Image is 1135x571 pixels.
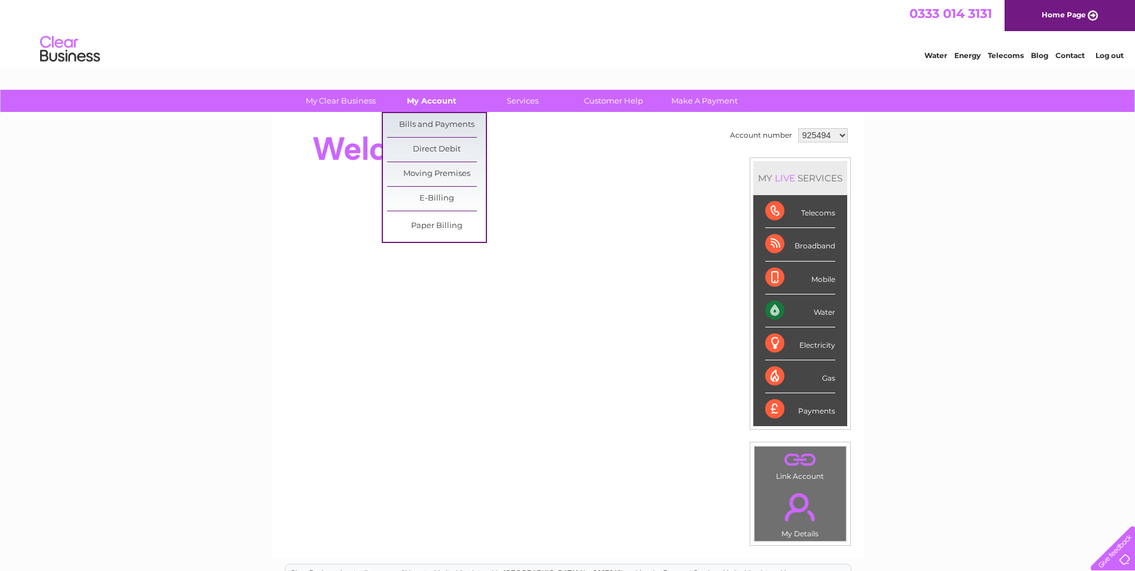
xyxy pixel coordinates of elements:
[757,449,843,470] a: .
[382,90,481,112] a: My Account
[291,90,390,112] a: My Clear Business
[564,90,663,112] a: Customer Help
[765,195,835,228] div: Telecoms
[753,161,847,195] div: MY SERVICES
[387,113,486,137] a: Bills and Payments
[765,262,835,294] div: Mobile
[473,90,572,112] a: Services
[754,446,847,484] td: Link Account
[387,187,486,211] a: E-Billing
[988,51,1024,60] a: Telecoms
[954,51,981,60] a: Energy
[765,360,835,393] div: Gas
[1031,51,1048,60] a: Blog
[754,483,847,542] td: My Details
[765,327,835,360] div: Electricity
[765,228,835,261] div: Broadband
[924,51,947,60] a: Water
[387,162,486,186] a: Moving Premises
[757,486,843,528] a: .
[39,31,101,68] img: logo.png
[285,7,851,58] div: Clear Business is a trading name of Verastar Limited (registered in [GEOGRAPHIC_DATA] No. 3667643...
[387,214,486,238] a: Paper Billing
[772,172,798,184] div: LIVE
[655,90,754,112] a: Make A Payment
[387,138,486,162] a: Direct Debit
[1055,51,1085,60] a: Contact
[727,125,795,145] td: Account number
[765,393,835,426] div: Payments
[909,6,992,21] a: 0333 014 3131
[765,294,835,327] div: Water
[1096,51,1124,60] a: Log out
